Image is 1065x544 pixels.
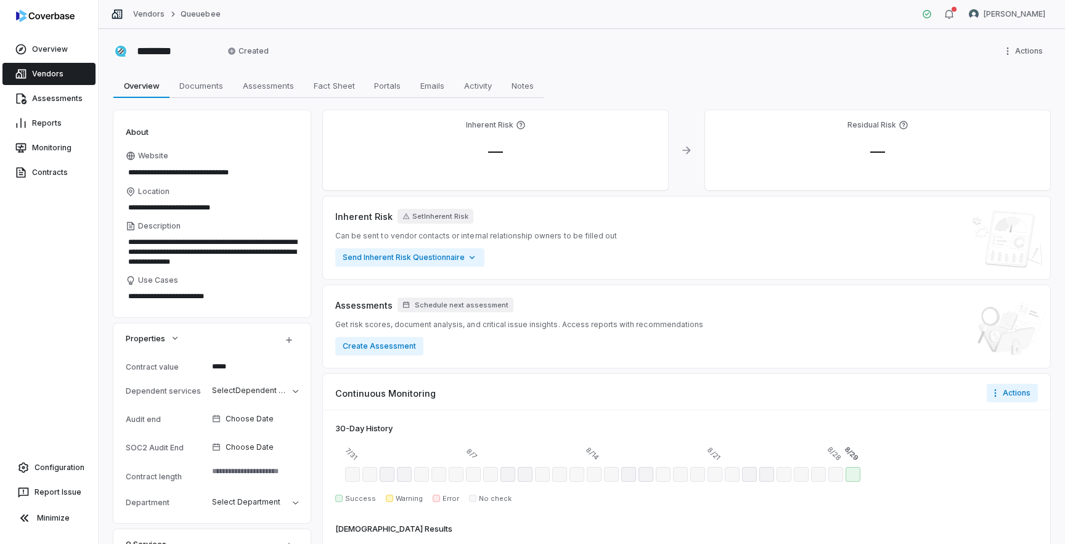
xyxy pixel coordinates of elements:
[343,445,359,461] span: 7/31
[16,10,75,22] img: logo-D7KZi-bG.svg
[466,467,481,482] div: Aug 7 - Skipped
[847,120,896,130] h4: Residual Risk
[309,78,360,94] span: Fact Sheet
[238,78,299,94] span: Assessments
[961,5,1053,23] button: Zi Chong Kao avatar[PERSON_NAME]
[2,161,96,184] a: Contracts
[846,467,860,482] div: Today - Success
[126,472,207,481] div: Contract length
[2,137,96,159] a: Monitoring
[207,434,303,460] button: Choose Date
[397,467,412,482] div: Aug 3 - Skipped
[126,362,207,371] div: Contract value
[396,494,423,503] span: Warning
[138,151,168,161] span: Website
[825,444,843,463] span: 8/28
[673,467,688,482] div: Aug 19 - Skipped
[2,112,96,134] a: Reports
[443,494,459,503] span: Error
[138,221,181,231] span: Description
[122,327,184,349] button: Properties
[759,467,774,482] div: Aug 24 - Skipped
[212,386,310,395] span: Select Dependent services
[500,467,515,482] div: Aug 9 - Skipped
[119,78,165,94] span: Overview
[2,87,96,110] a: Assessments
[987,384,1038,402] button: Actions
[5,481,93,503] button: Report Issue
[335,248,484,267] button: Send Inherent Risk Questionnaire
[587,467,602,482] div: Aug 14 - Skipped
[5,506,93,530] button: Minimize
[535,467,550,482] div: Aug 11 - Skipped
[828,467,843,482] div: Yesterday - Skipped
[126,333,165,344] span: Properties
[449,467,463,482] div: Aug 6 - Skipped
[465,447,479,461] span: 8/7
[345,467,360,482] div: Jul 31 - Skipped
[335,320,703,330] span: Get risk scores, document analysis, and critical issue insights. Access reports with recommendations
[552,467,567,482] div: Aug 12 - Skipped
[656,467,671,482] div: Aug 18 - Skipped
[226,414,274,424] span: Choose Date
[126,443,207,452] div: SOC2 Audit End
[569,467,584,482] div: Aug 13 - Skipped
[639,467,653,482] div: Aug 17 - Skipped
[742,467,757,482] div: Aug 23 - Skipped
[5,457,93,479] a: Configuration
[369,78,406,94] span: Portals
[690,467,705,482] div: Aug 20 - Skipped
[811,467,826,482] div: Aug 27 - Skipped
[126,164,277,181] input: Website
[335,523,452,535] div: [DEMOGRAPHIC_DATA] Results
[415,301,508,310] span: Schedule next assessment
[398,298,513,312] button: Schedule next assessment
[335,299,393,312] span: Assessments
[507,78,539,94] span: Notes
[777,467,791,482] div: Aug 25 - Skipped
[126,498,207,507] div: Department
[335,231,617,241] span: Can be sent to vendor contacts or internal relationship owners to be filled out
[335,337,423,355] button: Create Assessment
[459,78,497,94] span: Activity
[415,78,449,94] span: Emails
[174,78,228,94] span: Documents
[794,467,809,482] div: Aug 26 - Skipped
[705,445,722,462] span: 8/21
[725,467,740,482] div: Aug 22 - Skipped
[345,494,376,503] span: Success
[984,9,1045,19] span: [PERSON_NAME]
[479,494,512,503] span: No check
[999,42,1050,60] button: More actions
[604,467,619,482] div: Aug 15 - Skipped
[126,233,298,270] textarea: Description
[380,467,394,482] div: Aug 2 - Skipped
[584,445,602,462] span: 8/14
[842,444,860,463] span: 8/29
[335,423,393,435] div: 30 -Day History
[2,38,96,60] a: Overview
[133,9,165,19] a: Vendors
[708,467,722,482] div: Aug 21 - Skipped
[466,120,513,130] h4: Inherent Risk
[518,467,532,482] div: Aug 10 - Skipped
[362,467,377,482] div: Aug 1 - Skipped
[431,467,446,482] div: Aug 5 - Skipped
[181,9,220,19] a: Queuebee
[483,467,498,482] div: Aug 8 - Skipped
[126,126,149,137] span: About
[621,467,636,482] div: Aug 16 - Skipped
[227,46,269,56] span: Created
[226,442,274,452] span: Choose Date
[138,187,169,197] span: Location
[126,415,207,424] div: Audit end
[398,209,473,224] button: SetInherent Risk
[126,288,298,305] textarea: Use Cases
[2,63,96,85] a: Vendors
[478,142,513,160] span: —
[860,142,895,160] span: —
[335,387,436,400] span: Continuous Monitoring
[335,210,393,223] span: Inherent Risk
[138,275,178,285] span: Use Cases
[207,406,303,432] button: Choose Date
